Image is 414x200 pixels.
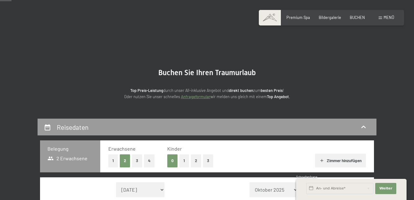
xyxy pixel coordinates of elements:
[167,154,178,167] button: 0
[319,15,341,20] a: Bildergalerie
[179,154,189,167] button: 1
[132,154,142,167] button: 3
[296,175,317,179] span: Schnellanfrage
[384,15,394,20] span: Menü
[375,183,396,194] button: Weiter
[315,154,366,167] button: Zimmer hinzufügen
[267,94,290,99] strong: Top Angebot.
[83,87,331,100] p: durch unser All-inklusive Angebot und zum ! Oder nutzen Sie unser schnelles wir melden uns gleich...
[181,94,210,99] a: Anfrageformular
[144,154,155,167] button: 4
[286,15,310,20] a: Premium Spa
[191,154,201,167] button: 2
[47,155,88,162] span: 2 Erwachsene
[108,146,136,152] span: Erwachsene
[203,154,213,167] button: 3
[229,88,253,93] strong: direkt buchen
[57,123,88,131] h2: Reisedaten
[379,186,392,191] span: Weiter
[120,154,130,167] button: 2
[158,68,256,77] span: Buchen Sie Ihren Traumurlaub
[167,146,182,152] span: Kinder
[47,145,93,152] h3: Belegung
[130,88,163,93] strong: Top Preis-Leistung
[261,88,283,93] strong: besten Preis
[350,15,365,20] a: BUCHEN
[108,154,118,167] button: 1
